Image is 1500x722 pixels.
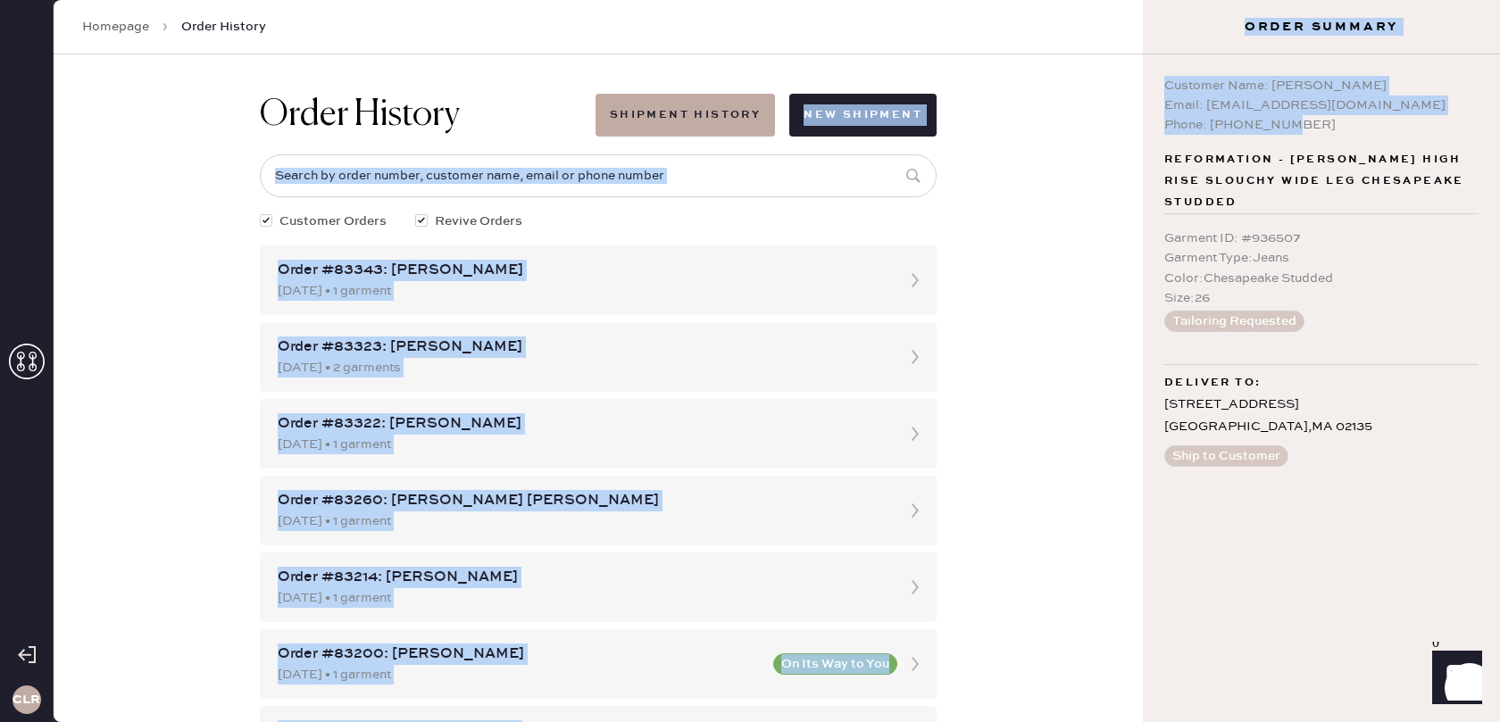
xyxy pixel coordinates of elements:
[278,358,887,378] div: [DATE] • 2 garments
[1164,394,1479,438] div: [STREET_ADDRESS] [GEOGRAPHIC_DATA] , MA 02135
[278,336,887,358] div: Order #83323: [PERSON_NAME]
[278,567,887,588] div: Order #83214: [PERSON_NAME]
[1415,642,1492,718] iframe: Front Chat
[12,693,40,706] h3: CLR
[260,94,460,137] h1: Order History
[1164,228,1479,248] div: Garment ID : # 936507
[1164,248,1479,268] div: Garment Type : Jeans
[279,212,387,231] span: Customer Orders
[278,281,887,301] div: [DATE] • 1 garment
[1164,149,1479,213] span: Reformation - [PERSON_NAME] High Rise Slouchy Wide Leg Chesapeake Studded
[181,18,266,36] span: Order History
[1164,311,1304,332] button: Tailoring Requested
[1164,95,1479,115] div: Email: [EMAIL_ADDRESS][DOMAIN_NAME]
[278,413,887,435] div: Order #83322: [PERSON_NAME]
[1143,18,1500,36] h3: Order Summary
[278,511,887,531] div: [DATE] • 1 garment
[435,212,522,231] span: Revive Orders
[278,435,887,454] div: [DATE] • 1 garment
[260,154,937,197] input: Search by order number, customer name, email or phone number
[1164,269,1479,288] div: Color : Chesapeake Studded
[1164,445,1288,467] button: Ship to Customer
[278,643,762,665] div: Order #83200: [PERSON_NAME]
[1164,288,1479,308] div: Size : 26
[278,260,887,281] div: Order #83343: [PERSON_NAME]
[773,653,897,675] button: On Its Way to You
[596,94,775,137] button: Shipment History
[278,665,762,685] div: [DATE] • 1 garment
[278,588,887,608] div: [DATE] • 1 garment
[1164,372,1261,394] span: Deliver to:
[1164,76,1479,95] div: Customer Name: [PERSON_NAME]
[278,490,887,511] div: Order #83260: [PERSON_NAME] [PERSON_NAME]
[789,94,937,137] button: New Shipment
[1164,115,1479,135] div: Phone: [PHONE_NUMBER]
[82,18,149,36] a: Homepage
